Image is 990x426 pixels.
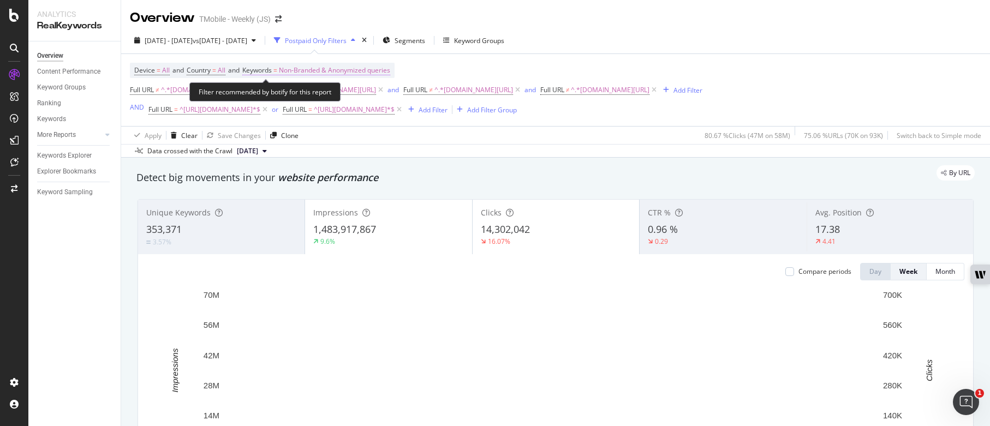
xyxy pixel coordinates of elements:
[193,36,247,45] span: vs [DATE] - [DATE]
[273,65,277,75] span: =
[869,267,881,276] div: Day
[899,267,917,276] div: Week
[815,223,840,236] span: 17.38
[571,82,649,98] span: ^.*[DOMAIN_NAME][URL]
[892,127,981,144] button: Switch back to Simple mode
[174,105,178,114] span: =
[187,65,211,75] span: Country
[308,105,312,114] span: =
[146,223,182,236] span: 353,371
[314,102,395,117] span: ^[URL][DOMAIN_NAME]*$
[883,381,902,390] text: 280K
[283,105,307,114] span: Full URL
[937,165,975,181] div: legacy label
[218,131,261,140] div: Save Changes
[648,207,671,218] span: CTR %
[454,36,504,45] div: Keyword Groups
[37,187,113,198] a: Keyword Sampling
[37,66,113,77] a: Content Performance
[883,290,902,299] text: 700K
[285,36,347,45] div: Postpaid Only Filters
[272,105,278,114] div: or
[204,351,219,360] text: 42M
[134,65,155,75] span: Device
[705,131,790,140] div: 80.67 % Clicks ( 47M on 58M )
[488,237,510,246] div: 16.07%
[37,98,113,109] a: Ranking
[387,85,399,95] button: and
[540,85,564,94] span: Full URL
[897,131,981,140] div: Switch back to Simple mode
[313,207,358,218] span: Impressions
[153,237,171,247] div: 3.57%
[204,320,219,329] text: 56M
[37,9,112,20] div: Analytics
[145,131,162,140] div: Apply
[403,85,427,94] span: Full URL
[481,207,502,218] span: Clicks
[37,20,112,32] div: RealKeywords
[648,223,678,236] span: 0.96 %
[272,104,278,115] button: or
[37,82,113,93] a: Keyword Groups
[37,82,86,93] div: Keyword Groups
[419,105,448,115] div: Add Filter
[860,263,891,280] button: Day
[804,131,883,140] div: 75.06 % URLs ( 70K on 93K )
[228,65,240,75] span: and
[270,32,360,49] button: Postpaid Only Filters
[275,15,282,23] div: arrow-right-arrow-left
[146,241,151,244] img: Equal
[279,63,390,78] span: Non-Branded & Anonymized queries
[524,85,536,95] button: and
[166,127,198,144] button: Clear
[883,351,902,360] text: 420K
[395,36,425,45] span: Segments
[204,381,219,390] text: 28M
[378,32,430,49] button: Segments
[146,207,211,218] span: Unique Keywords
[204,411,219,420] text: 14M
[404,103,448,116] button: Add Filter
[37,150,92,161] div: Keywords Explorer
[467,105,517,115] div: Add Filter Group
[232,145,271,158] button: [DATE]
[130,127,162,144] button: Apply
[822,237,836,246] div: 4.41
[524,85,536,94] div: and
[935,267,955,276] div: Month
[37,50,63,62] div: Overview
[975,389,984,398] span: 1
[439,32,509,49] button: Keyword Groups
[266,127,299,144] button: Clone
[37,98,61,109] div: Ranking
[798,267,851,276] div: Compare periods
[883,411,902,420] text: 140K
[37,113,66,125] div: Keywords
[566,85,570,94] span: ≠
[130,32,260,49] button: [DATE] - [DATE]vs[DATE] - [DATE]
[242,65,272,75] span: Keywords
[130,85,154,94] span: Full URL
[181,131,198,140] div: Clear
[148,105,172,114] span: Full URL
[320,237,335,246] div: 9.6%
[815,207,862,218] span: Avg. Position
[199,14,271,25] div: TMobile - Weekly (JS)
[673,86,702,95] div: Add Filter
[37,66,100,77] div: Content Performance
[237,146,258,156] span: 2025 Jun. 27th
[37,129,76,141] div: More Reports
[37,166,113,177] a: Explorer Bookmarks
[313,223,376,236] span: 1,483,917,867
[130,103,144,112] div: AND
[130,102,144,112] button: AND
[949,170,970,176] span: By URL
[927,263,964,280] button: Month
[145,36,193,45] span: [DATE] - [DATE]
[161,82,240,98] span: ^.*[DOMAIN_NAME][URL]
[162,63,170,78] span: All
[170,348,180,392] text: Impressions
[157,65,160,75] span: =
[37,129,102,141] a: More Reports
